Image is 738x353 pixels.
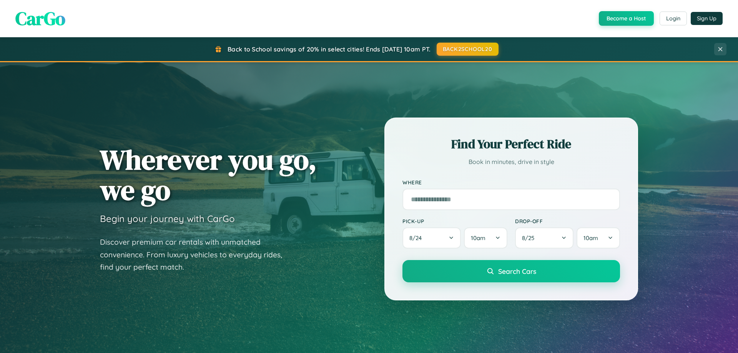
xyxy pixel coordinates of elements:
label: Where [402,179,620,186]
span: 8 / 24 [409,234,426,242]
button: 10am [464,227,507,249]
span: Search Cars [498,267,536,275]
span: CarGo [15,6,65,31]
label: Pick-up [402,218,507,224]
span: 10am [471,234,485,242]
p: Book in minutes, drive in style [402,156,620,167]
span: Back to School savings of 20% in select cities! Ends [DATE] 10am PT. [228,45,430,53]
button: Sign Up [691,12,723,25]
span: 8 / 25 [522,234,538,242]
button: Become a Host [599,11,654,26]
h3: Begin your journey with CarGo [100,213,235,224]
h1: Wherever you go, we go [100,144,317,205]
button: BACK2SCHOOL20 [437,43,499,56]
span: 10am [583,234,598,242]
label: Drop-off [515,218,620,224]
button: 10am [577,227,620,249]
button: Login [660,12,687,25]
button: 8/25 [515,227,573,249]
button: Search Cars [402,260,620,282]
p: Discover premium car rentals with unmatched convenience. From luxury vehicles to everyday rides, ... [100,236,292,273]
button: 8/24 [402,227,461,249]
h2: Find Your Perfect Ride [402,136,620,152]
